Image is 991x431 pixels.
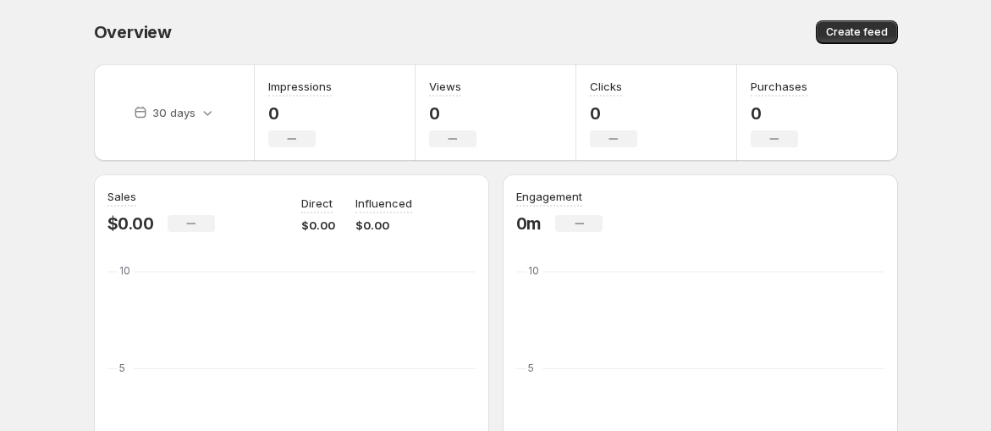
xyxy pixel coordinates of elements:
text: 5 [528,362,534,374]
p: 0 [590,103,637,124]
text: 10 [119,264,130,277]
h3: Clicks [590,78,622,95]
p: $0.00 [107,213,154,234]
p: Influenced [355,195,412,212]
p: 30 days [152,104,195,121]
h3: Impressions [268,78,332,95]
p: 0 [268,103,332,124]
text: 10 [528,264,539,277]
h3: Engagement [516,188,582,205]
p: $0.00 [301,217,335,234]
h3: Sales [107,188,136,205]
text: 5 [119,362,125,374]
button: Create feed [816,20,898,44]
h3: Views [429,78,461,95]
span: Create feed [826,25,888,39]
h3: Purchases [751,78,807,95]
p: 0 [751,103,807,124]
p: Direct [301,195,333,212]
p: $0.00 [355,217,412,234]
p: 0m [516,213,542,234]
p: 0 [429,103,476,124]
span: Overview [94,22,172,42]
